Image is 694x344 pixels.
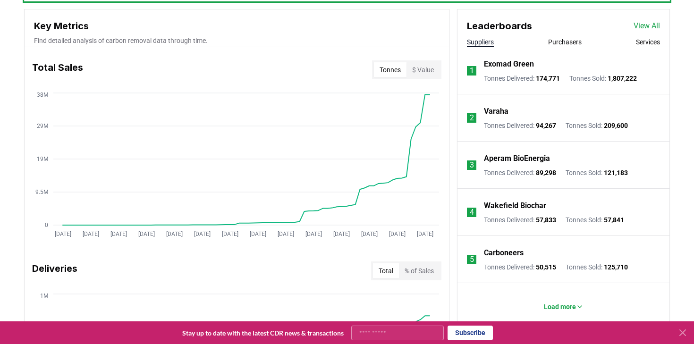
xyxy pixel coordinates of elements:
[484,74,560,83] p: Tonnes Delivered :
[467,19,532,33] h3: Leaderboards
[484,215,556,225] p: Tonnes Delivered :
[569,74,637,83] p: Tonnes Sold :
[35,189,48,195] tspan: 9.5M
[484,262,556,272] p: Tonnes Delivered :
[544,302,576,311] p: Load more
[484,168,556,177] p: Tonnes Delivered :
[484,106,508,117] a: Varaha
[194,231,211,237] tspan: [DATE]
[278,231,294,237] tspan: [DATE]
[305,231,322,237] tspan: [DATE]
[389,231,406,237] tspan: [DATE]
[484,59,534,70] a: Exomad Green
[536,216,556,224] span: 57,833
[634,20,660,32] a: View All
[45,222,48,228] tspan: 0
[32,261,77,280] h3: Deliveries
[110,231,127,237] tspan: [DATE]
[484,200,546,211] a: Wakefield Biochar
[636,37,660,47] button: Services
[166,231,183,237] tspan: [DATE]
[467,37,494,47] button: Suppliers
[40,293,48,299] tspan: 1M
[566,215,624,225] p: Tonnes Sold :
[222,231,238,237] tspan: [DATE]
[536,75,560,82] span: 174,771
[536,169,556,176] span: 89,298
[373,263,399,278] button: Total
[333,231,350,237] tspan: [DATE]
[470,112,474,124] p: 2
[361,231,378,237] tspan: [DATE]
[55,231,71,237] tspan: [DATE]
[484,247,524,259] a: Carboneers
[374,62,406,77] button: Tonnes
[32,60,83,79] h3: Total Sales
[604,216,624,224] span: 57,841
[566,262,628,272] p: Tonnes Sold :
[37,123,48,129] tspan: 29M
[250,231,266,237] tspan: [DATE]
[566,168,628,177] p: Tonnes Sold :
[548,37,582,47] button: Purchasers
[536,297,591,316] button: Load more
[536,263,556,271] span: 50,515
[604,169,628,176] span: 121,183
[470,159,474,171] p: 3
[484,121,556,130] p: Tonnes Delivered :
[83,231,99,237] tspan: [DATE]
[470,207,474,218] p: 4
[34,36,440,45] p: Find detailed analysis of carbon removal data through time.
[138,231,155,237] tspan: [DATE]
[34,19,440,33] h3: Key Metrics
[417,231,433,237] tspan: [DATE]
[470,65,474,76] p: 1
[37,156,48,162] tspan: 19M
[406,62,440,77] button: $ Value
[566,121,628,130] p: Tonnes Sold :
[604,122,628,129] span: 209,600
[608,75,637,82] span: 1,807,222
[536,122,556,129] span: 94,267
[470,254,474,265] p: 5
[399,263,440,278] button: % of Sales
[37,92,48,98] tspan: 38M
[604,263,628,271] span: 125,710
[484,153,550,164] a: Aperam BioEnergia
